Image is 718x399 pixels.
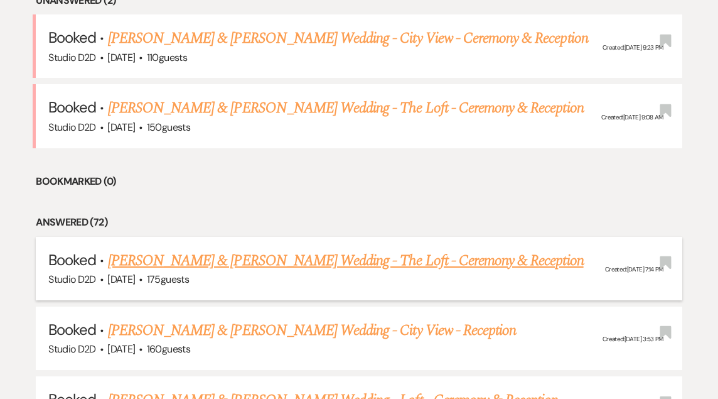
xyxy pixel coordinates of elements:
[107,273,135,286] span: [DATE]
[108,27,588,50] a: [PERSON_NAME] & [PERSON_NAME] Wedding - City View - Ceremony & Reception
[605,266,663,274] span: Created: [DATE] 7:14 PM
[36,173,682,190] li: Bookmarked (0)
[48,51,96,64] span: Studio D2D
[48,342,96,356] span: Studio D2D
[48,28,96,47] span: Booked
[107,342,135,356] span: [DATE]
[48,97,96,117] span: Booked
[48,250,96,270] span: Booked
[107,51,135,64] span: [DATE]
[108,249,584,272] a: [PERSON_NAME] & [PERSON_NAME] Wedding - The Loft - Ceremony & Reception
[603,43,663,52] span: Created: [DATE] 9:23 PM
[48,320,96,339] span: Booked
[48,273,96,286] span: Studio D2D
[147,51,187,64] span: 110 guests
[147,273,189,286] span: 175 guests
[108,319,516,342] a: [PERSON_NAME] & [PERSON_NAME] Wedding - City View - Reception
[36,214,682,231] li: Answered (72)
[601,113,663,121] span: Created: [DATE] 9:08 AM
[147,342,190,356] span: 160 guests
[147,121,190,134] span: 150 guests
[603,336,663,344] span: Created: [DATE] 3:53 PM
[108,97,584,119] a: [PERSON_NAME] & [PERSON_NAME] Wedding - The Loft - Ceremony & Reception
[107,121,135,134] span: [DATE]
[48,121,96,134] span: Studio D2D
